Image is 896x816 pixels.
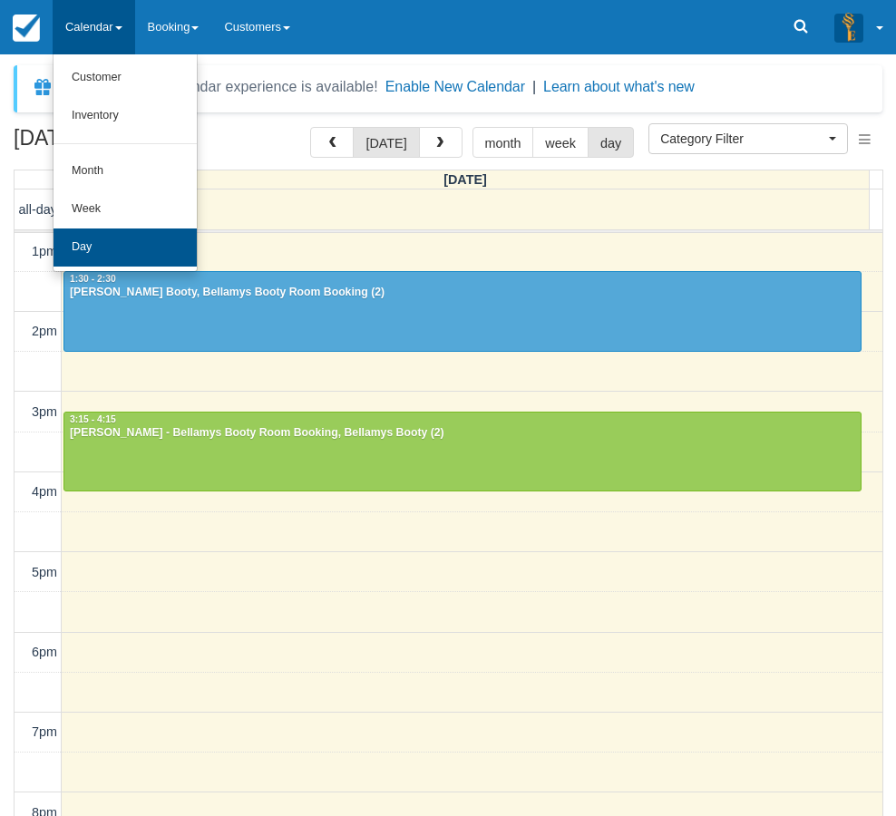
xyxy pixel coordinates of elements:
span: 1:30 - 2:30 [70,274,116,284]
span: all-day [19,202,57,217]
button: Category Filter [648,123,848,154]
a: Month [54,152,197,190]
span: 2pm [32,324,57,338]
span: [DATE] [443,172,487,187]
span: 3pm [32,404,57,419]
span: | [532,79,536,94]
img: checkfront-main-nav-mini-logo.png [13,15,40,42]
span: 4pm [32,484,57,499]
button: day [588,127,634,158]
a: Learn about what's new [543,79,695,94]
button: [DATE] [353,127,419,158]
span: 7pm [32,724,57,739]
span: 3:15 - 4:15 [70,414,116,424]
span: 5pm [32,565,57,579]
div: [PERSON_NAME] Booty, Bellamys Booty Room Booking (2) [69,286,856,300]
button: Enable New Calendar [385,78,525,96]
a: Customer [54,59,197,97]
a: Day [54,228,197,267]
a: 3:15 - 4:15[PERSON_NAME] - Bellamys Booty Room Booking, Bellamys Booty (2) [63,412,862,491]
div: A new Booking Calendar experience is available! [61,76,378,98]
a: 1:30 - 2:30[PERSON_NAME] Booty, Bellamys Booty Room Booking (2) [63,271,862,351]
div: [PERSON_NAME] - Bellamys Booty Room Booking, Bellamys Booty (2) [69,426,856,441]
button: week [532,127,589,158]
span: 6pm [32,645,57,659]
ul: Calendar [53,54,198,272]
h2: [DATE] [14,127,243,160]
a: Week [54,190,197,228]
button: month [472,127,534,158]
img: A3 [834,13,863,42]
span: 1pm [32,244,57,258]
span: Category Filter [660,130,824,148]
a: Inventory [54,97,197,135]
